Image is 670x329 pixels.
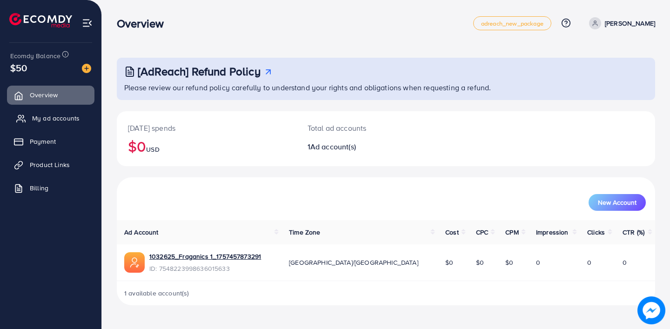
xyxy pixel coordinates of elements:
a: 1032625_Fraganics 1_1757457873291 [149,252,261,261]
a: Product Links [7,155,94,174]
p: Please review our refund policy carefully to understand your rights and obligations when requesti... [124,82,650,93]
span: Product Links [30,160,70,169]
button: New Account [589,194,646,211]
span: Ad account(s) [310,141,356,152]
h3: Overview [117,17,171,30]
span: USD [146,145,159,154]
a: adreach_new_package [473,16,551,30]
span: Payment [30,137,56,146]
a: Overview [7,86,94,104]
a: [PERSON_NAME] [585,17,655,29]
span: [GEOGRAPHIC_DATA]/[GEOGRAPHIC_DATA] [289,258,418,267]
span: Cost [445,228,459,237]
a: Payment [7,132,94,151]
span: Billing [30,183,48,193]
span: 0 [623,258,627,267]
img: image [637,296,665,324]
span: 1 available account(s) [124,289,189,298]
span: Clicks [587,228,605,237]
span: ID: 7548223998636015633 [149,264,261,273]
span: 0 [587,258,591,267]
span: CPM [505,228,518,237]
span: adreach_new_package [481,20,543,27]
img: ic-ads-acc.e4c84228.svg [124,252,145,273]
span: New Account [598,199,636,206]
span: 0 [536,258,540,267]
span: My ad accounts [32,114,80,123]
h3: [AdReach] Refund Policy [138,65,261,78]
span: Ecomdy Balance [10,51,60,60]
img: logo [9,13,72,27]
p: [DATE] spends [128,122,285,134]
span: $0 [445,258,453,267]
h2: $0 [128,137,285,155]
span: $50 [10,61,27,74]
p: Total ad accounts [308,122,420,134]
span: $0 [476,258,484,267]
span: CTR (%) [623,228,644,237]
img: menu [82,18,93,28]
span: Overview [30,90,58,100]
a: Billing [7,179,94,197]
span: Time Zone [289,228,320,237]
span: Impression [536,228,569,237]
img: image [82,64,91,73]
span: CPC [476,228,488,237]
h2: 1 [308,142,420,151]
a: My ad accounts [7,109,94,128]
span: $0 [505,258,513,267]
p: [PERSON_NAME] [605,18,655,29]
span: Ad Account [124,228,159,237]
